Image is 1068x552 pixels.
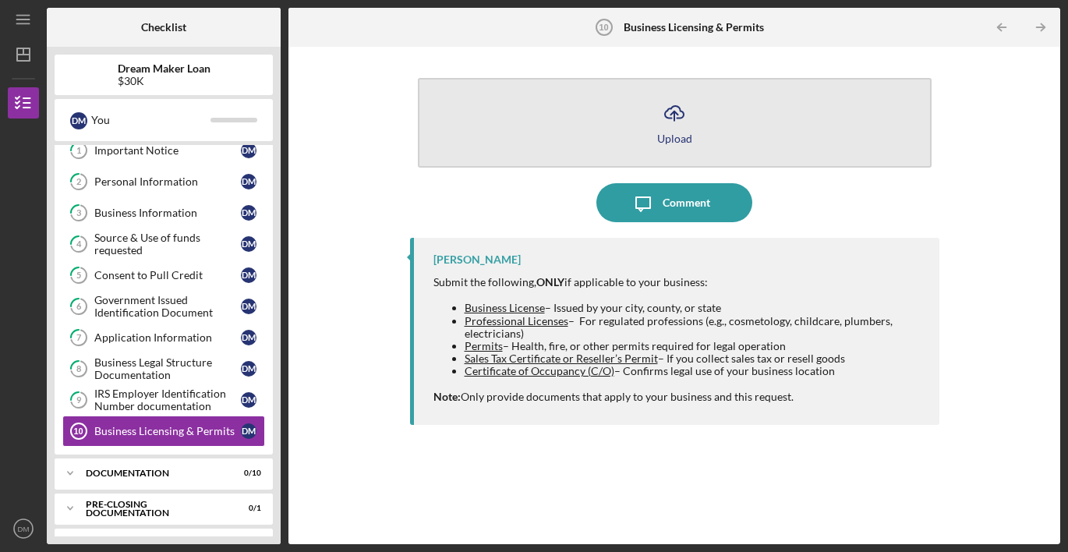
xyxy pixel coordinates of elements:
div: D M [241,330,256,345]
button: Comment [596,183,752,222]
span: Professional Licenses [465,314,568,327]
div: [PERSON_NAME] [433,253,521,266]
div: Comment [663,183,710,222]
div: Important Notice [94,144,241,157]
text: DM [18,525,30,533]
tspan: 8 [76,364,81,374]
tspan: 2 [76,177,81,187]
tspan: 10 [73,426,83,436]
strong: Note: [433,390,461,403]
p: Submit the following, if applicable to your business: [433,274,924,291]
span: Sales Tax Certificate or Reseller’s Permit [465,352,658,365]
div: D M [241,361,256,377]
button: Upload [418,78,932,168]
button: DM [8,513,39,544]
div: D M [241,236,256,252]
div: Business Licensing & Permits [94,425,241,437]
a: 3Business InformationDM [62,197,265,228]
div: Government Issued Identification Document [94,294,241,319]
strong: ONLY [536,275,564,288]
a: 8Business Legal Structure DocumentationDM [62,353,265,384]
b: Checklist [141,21,186,34]
div: You [91,107,210,133]
div: Pre-Closing Documentation [86,500,222,518]
div: $30K [118,75,210,87]
div: D M [241,143,256,158]
div: Consent to Pull Credit [94,269,241,281]
a: 6Government Issued Identification DocumentDM [62,291,265,322]
li: – Health, fire, or other permits required for legal operation [465,340,924,352]
div: Source & Use of funds requested [94,232,241,257]
b: Business Licensing & Permits [624,21,764,34]
a: 2Personal InformationDM [62,166,265,197]
div: D M [70,112,87,129]
div: Application Information [94,331,241,344]
a: 7Application InformationDM [62,322,265,353]
div: 0 / 1 [233,504,261,513]
tspan: 9 [76,395,82,405]
tspan: 5 [76,271,81,281]
span: Permits [465,339,503,352]
li: – Confirms legal use of your business location [465,365,924,377]
div: D M [241,267,256,283]
div: Business Information [94,207,241,219]
p: Only provide documents that apply to your business and this request. [433,388,924,405]
div: D M [241,205,256,221]
li: – If you collect sales tax or resell goods [465,352,924,365]
tspan: 4 [76,239,82,249]
b: Dream Maker Loan [118,62,210,75]
tspan: 7 [76,333,82,343]
a: 10Business Licensing & PermitsDM [62,416,265,447]
li: – Issued by your city, county, or state [465,302,924,314]
div: IRS Employer Identification Number documentation [94,387,241,412]
a: 9IRS Employer Identification Number documentationDM [62,384,265,416]
div: 0 / 10 [233,469,261,478]
tspan: 1 [76,146,81,156]
a: 4Source & Use of funds requestedDM [62,228,265,260]
tspan: 6 [76,302,82,312]
a: 5Consent to Pull CreditDM [62,260,265,291]
div: D M [241,299,256,314]
div: Business Legal Structure Documentation [94,356,241,381]
a: 1Important NoticeDM [62,135,265,166]
div: D M [241,174,256,189]
div: Upload [657,133,692,144]
div: D M [241,423,256,439]
tspan: 10 [599,23,608,32]
tspan: 3 [76,208,81,218]
div: D M [241,392,256,408]
div: Documentation [86,469,222,478]
span: Business License [465,301,545,314]
li: – For regulated professions (e.g., cosmetology, childcare, plumbers, electricians) [465,315,924,340]
div: Personal Information [94,175,241,188]
span: Certificate of Occupancy (C/O) [465,364,614,377]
